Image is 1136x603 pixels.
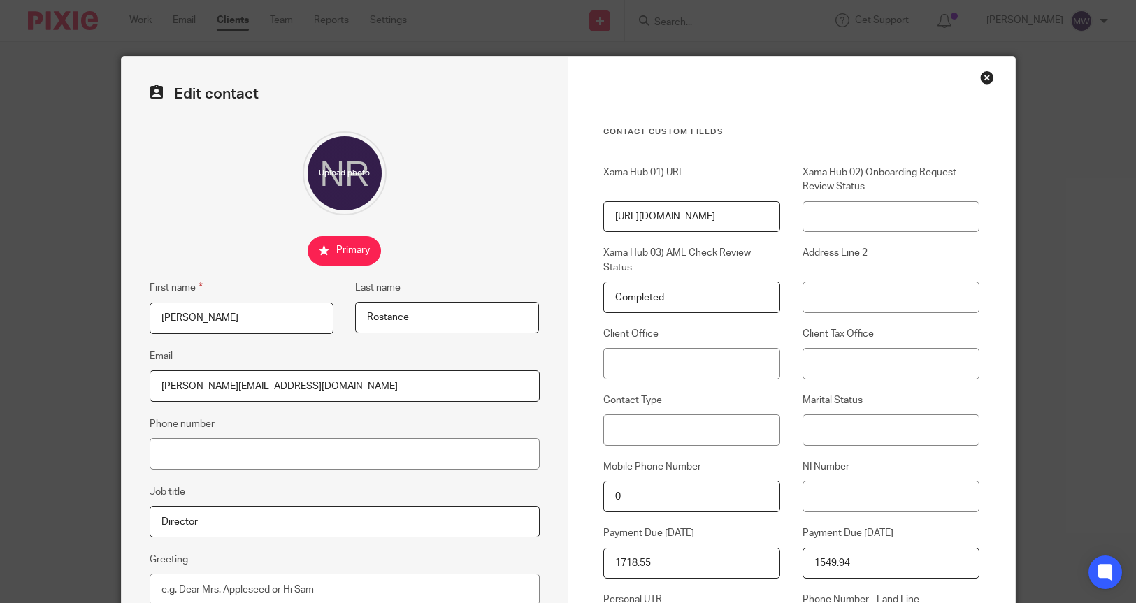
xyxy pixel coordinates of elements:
label: Xama Hub 03) AML Check Review Status [603,246,781,275]
label: Payment Due [DATE] [803,526,980,540]
label: Greeting [150,553,188,567]
label: Job title [150,485,185,499]
label: Client Office [603,327,781,341]
label: Xama Hub 01) URL [603,166,781,194]
label: Address Line 2 [803,246,980,275]
label: Contact Type [603,393,781,407]
label: Payment Due [DATE] [603,526,781,540]
div: Close this dialog window [980,71,994,85]
label: Mobile Phone Number [603,460,781,474]
label: Xama Hub 02) Onboarding Request Review Status [803,166,980,194]
label: NI Number [803,460,980,474]
label: Last name [355,281,401,295]
h2: Edit contact [150,85,540,103]
label: Marital Status [803,393,980,407]
label: Client Tax Office [803,327,980,341]
label: First name [150,279,203,296]
label: Email [150,349,173,363]
label: Phone number [150,417,215,431]
h3: Contact Custom fields [603,126,980,138]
